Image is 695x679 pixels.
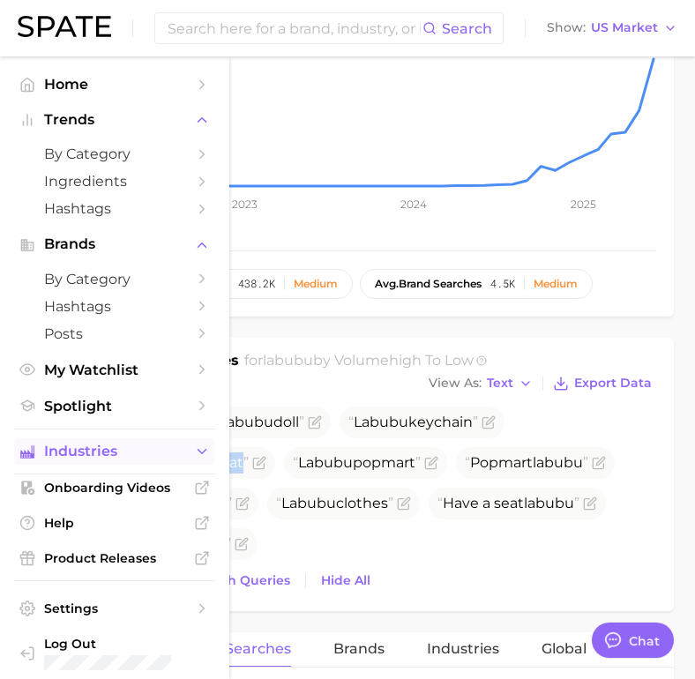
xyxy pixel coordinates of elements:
[235,496,250,511] button: Flag as miscategorized or irrelevant
[44,76,185,93] span: Home
[44,236,185,252] span: Brands
[44,325,185,342] span: Posts
[235,537,249,551] button: Flag as miscategorized or irrelevant
[534,278,578,290] div: Medium
[14,71,215,98] a: Home
[14,265,215,293] a: by Category
[276,495,393,511] span: clothes
[397,496,411,511] button: Flag as miscategorized or irrelevant
[465,454,588,471] span: Popmart
[14,140,215,168] a: by Category
[44,145,185,162] span: by Category
[281,495,336,511] span: Labubu
[14,356,215,384] a: My Watchlist
[487,378,513,388] span: Text
[549,371,656,396] button: Export Data
[238,278,275,290] span: 438.2k
[333,641,385,657] span: Brands
[424,456,438,470] button: Flag as miscategorized or irrelevant
[44,362,185,378] span: My Watchlist
[591,23,658,33] span: US Market
[44,112,185,128] span: Trends
[533,454,583,471] span: labubu
[14,293,215,320] a: Hashtags
[44,444,185,459] span: Industries
[294,278,338,290] div: Medium
[244,350,474,371] h2: for by Volume
[592,456,606,470] button: Flag as miscategorized or irrelevant
[44,636,201,652] span: Log Out
[14,107,215,133] button: Trends
[219,414,273,430] span: Labubu
[14,320,215,347] a: Posts
[44,398,185,414] span: Spotlight
[44,601,185,616] span: Settings
[400,198,427,211] tspan: 2024
[437,495,579,511] span: Have a seat
[490,278,515,290] span: 4.5k
[14,595,215,622] a: Settings
[427,641,499,657] span: Industries
[583,496,597,511] button: Flag as miscategorized or irrelevant
[252,456,266,470] button: Flag as miscategorized or irrelevant
[542,641,587,657] span: Global
[232,198,258,211] tspan: 2023
[14,195,215,222] a: Hashtags
[317,569,375,593] button: Hide All
[44,480,185,496] span: Onboarding Videos
[524,495,574,511] span: labubu
[547,23,586,33] span: Show
[348,414,478,430] span: keychain
[308,415,322,429] button: Flag as miscategorized or irrelevant
[44,515,185,531] span: Help
[44,298,185,315] span: Hashtags
[14,438,215,465] button: Industries
[44,200,185,217] span: Hashtags
[213,414,304,430] span: doll
[14,474,215,501] a: Onboarding Videos
[14,168,215,195] a: Ingredients
[321,573,370,588] span: Hide All
[14,630,215,675] a: Log out. Currently logged in with e-mail mathilde@spate.nyc.
[14,510,215,536] a: Help
[14,392,215,420] a: Spotlight
[44,271,185,287] span: by Category
[354,414,408,430] span: Labubu
[424,372,537,395] button: View AsText
[375,278,482,290] span: brand searches
[375,277,399,290] abbr: average
[14,231,215,257] button: Brands
[293,454,421,471] span: popmart
[263,352,313,369] span: labubu
[298,454,353,471] span: Labubu
[18,16,111,37] img: SPATE
[44,550,185,566] span: Product Releases
[482,415,496,429] button: Flag as miscategorized or irrelevant
[166,13,422,43] input: Search here for a brand, industry, or ingredient
[542,17,682,40] button: ShowUS Market
[44,173,185,190] span: Ingredients
[442,20,492,37] span: Search
[389,352,474,369] span: high to low
[360,269,593,299] button: avg.brand searches4.5kMedium
[14,545,215,571] a: Product Releases
[429,378,482,388] span: View As
[571,198,596,211] tspan: 2025
[574,376,652,391] span: Export Data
